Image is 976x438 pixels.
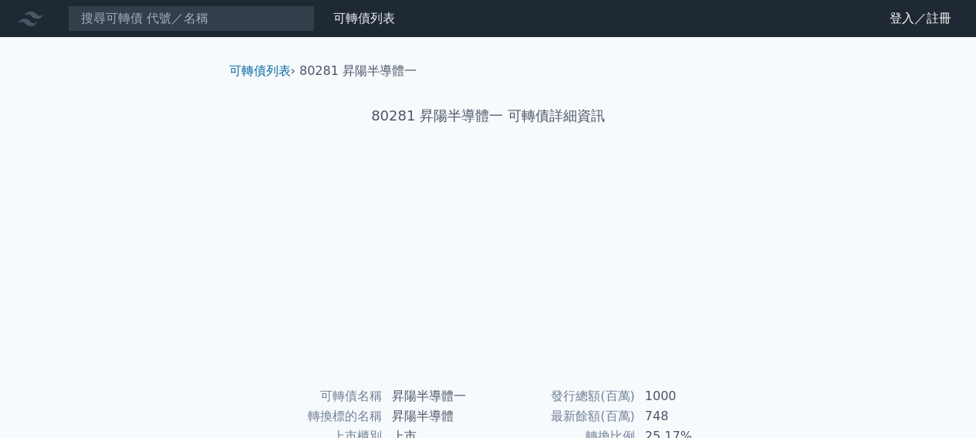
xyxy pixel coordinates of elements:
[299,62,417,80] li: 80281 昇陽半導體一
[488,386,636,406] td: 發行總額(百萬)
[636,386,741,406] td: 1000
[383,406,488,426] td: 昇陽半導體
[68,5,315,32] input: 搜尋可轉債 代號／名稱
[383,386,488,406] td: 昇陽半導體一
[877,6,964,31] a: 登入／註冊
[235,406,383,426] td: 轉換標的名稱
[229,63,291,78] a: 可轉債列表
[217,105,760,127] h1: 80281 昇陽半導體一 可轉債詳細資訊
[229,62,296,80] li: ›
[488,406,636,426] td: 最新餘額(百萬)
[235,386,383,406] td: 可轉債名稱
[333,11,395,25] a: 可轉債列表
[636,406,741,426] td: 748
